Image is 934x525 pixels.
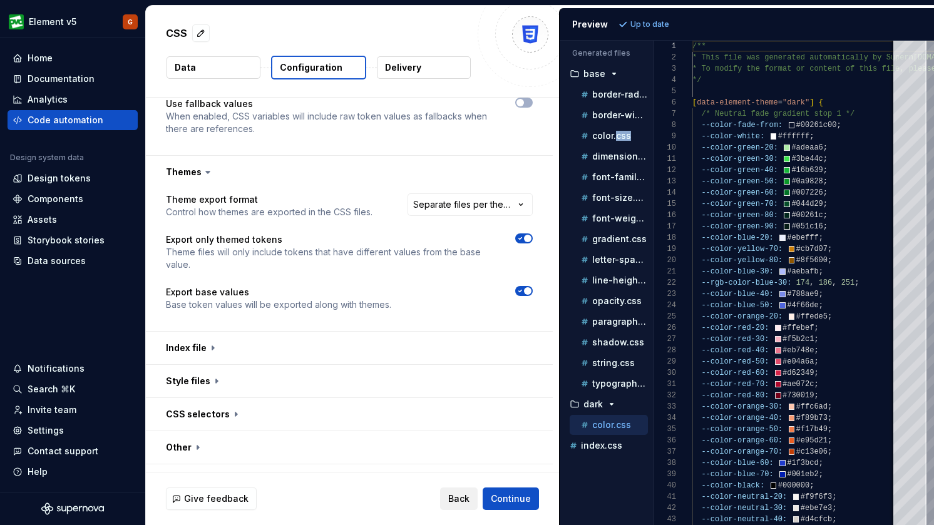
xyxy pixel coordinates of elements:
[818,459,823,467] span: ;
[8,168,138,188] a: Design tokens
[814,346,818,355] span: ;
[832,504,836,512] span: ;
[701,324,769,332] span: --color-red-20:
[818,98,823,107] span: {
[28,424,64,437] div: Settings
[654,379,676,390] div: 31
[8,251,138,271] a: Data sources
[592,420,631,430] p: color.css
[814,324,818,332] span: ;
[701,391,769,400] span: --color-red-80:
[818,301,823,310] span: ;
[630,19,669,29] p: Up to date
[581,441,622,451] p: index.css
[809,98,814,107] span: ]
[654,52,676,63] div: 2
[10,153,84,163] div: Design system data
[570,170,648,184] button: font-family.css
[654,198,676,210] div: 15
[832,492,836,501] span: ;
[796,278,809,287] span: 174
[28,234,105,247] div: Storybook stories
[654,255,676,266] div: 20
[583,69,605,79] p: base
[692,64,913,73] span: * To modify the format or content of this file, p
[166,246,493,271] p: Theme files will only include tokens that have different values from the base value.
[791,166,823,175] span: #16b639
[654,401,676,412] div: 33
[701,346,769,355] span: --color-red-40:
[570,150,648,163] button: dimension.css
[592,110,648,120] p: border-width.css
[9,14,24,29] img: a1163231-533e-497d-a445-0e6f5b523c07.png
[28,52,53,64] div: Home
[791,177,823,186] span: #0a9828
[8,189,138,209] a: Components
[787,301,818,310] span: #4f66de
[654,74,676,86] div: 4
[796,447,827,456] span: #c13e06
[28,404,76,416] div: Invite team
[791,155,823,163] span: #3be44c
[654,480,676,491] div: 40
[166,98,493,110] p: Use fallback values
[783,357,814,366] span: #e04a6a
[654,41,676,52] div: 1
[570,108,648,122] button: border-width.css
[448,492,470,505] span: Back
[565,67,648,81] button: base
[570,418,648,432] button: color.css
[8,110,138,130] a: Code automation
[828,447,832,456] span: ;
[128,17,133,27] div: G
[654,469,676,480] div: 39
[8,379,138,399] button: Search ⌘K
[701,200,777,208] span: --color-green-70:
[814,380,818,389] span: ;
[654,142,676,153] div: 10
[565,439,648,452] button: index.css
[654,424,676,435] div: 35
[828,245,832,253] span: ;
[832,278,836,287] span: ,
[701,470,773,479] span: --color-blue-70:
[701,369,769,377] span: --color-red-60:
[787,470,818,479] span: #001eb2
[823,155,827,163] span: ;
[796,425,827,434] span: #f17b49
[654,367,676,379] div: 30
[592,131,631,141] p: color.css
[654,86,676,97] div: 5
[28,466,48,478] div: Help
[8,230,138,250] a: Storybook stories
[654,176,676,187] div: 13
[28,172,91,185] div: Design tokens
[654,277,676,288] div: 22
[29,16,76,28] div: Element v5
[787,290,818,298] span: #788ae9
[166,298,391,311] p: Base token values will be exported along with themes.
[8,210,138,230] a: Assets
[701,177,777,186] span: --color-green-50:
[654,334,676,345] div: 27
[823,211,827,220] span: ;
[654,232,676,243] div: 18
[701,504,787,512] span: --color-neutral-30:
[8,462,138,482] button: Help
[570,377,648,390] button: typography.css
[654,412,676,424] div: 34
[791,188,823,197] span: #007226
[8,89,138,110] a: Analytics
[280,61,342,74] p: Configuration
[28,255,86,267] div: Data sources
[654,457,676,469] div: 38
[385,61,421,74] p: Delivery
[814,391,818,400] span: ;
[3,8,143,35] button: Element v5G
[654,97,676,108] div: 6
[796,245,827,253] span: #cb7d07
[654,63,676,74] div: 3
[854,278,859,287] span: ;
[701,110,854,118] span: /* Neutral fade gradient stop 1 */
[701,166,777,175] span: --color-green-40:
